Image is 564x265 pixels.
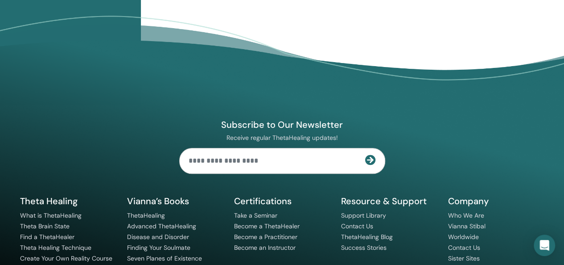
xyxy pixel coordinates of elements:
a: Sister Sites [448,254,480,262]
h5: Company [448,195,544,207]
a: Worldwide [448,233,479,241]
a: Who We Are [448,211,484,219]
a: What is ThetaHealing [20,211,82,219]
h5: Theta Healing [20,195,116,207]
a: Find a ThetaHealer [20,233,74,241]
a: Support Library [341,211,386,219]
a: ThetaHealing Blog [341,233,393,241]
a: Disease and Disorder [127,233,189,241]
h5: Vianna’s Books [127,195,223,207]
a: Success Stories [341,244,387,252]
div: Open Intercom Messenger [534,235,555,256]
p: Receive regular ThetaHealing updates! [179,134,385,142]
a: Become an Instructor [234,244,296,252]
a: Become a ThetaHealer [234,222,300,230]
a: Theta Healing Technique [20,244,91,252]
h5: Certifications [234,195,330,207]
h5: Resource & Support [341,195,437,207]
a: Seven Planes of Existence [127,254,202,262]
a: ThetaHealing [127,211,165,219]
a: Advanced ThetaHealing [127,222,196,230]
a: Create Your Own Reality Course [20,254,112,262]
a: Theta Brain State [20,222,70,230]
a: Become a Practitioner [234,233,297,241]
a: Contact Us [448,244,480,252]
a: Finding Your Soulmate [127,244,190,252]
a: Vianna Stibal [448,222,486,230]
a: Take a Seminar [234,211,277,219]
a: Contact Us [341,222,373,230]
h4: Subscribe to Our Newsletter [179,119,385,130]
